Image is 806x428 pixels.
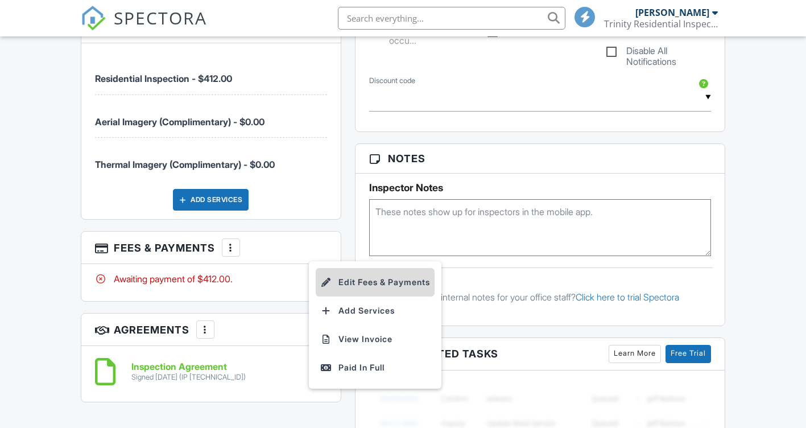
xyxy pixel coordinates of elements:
div: Add Services [173,189,249,211]
a: Inspection Agreement Signed [DATE] (IP [TECHNICAL_ID]) [131,362,246,382]
a: Learn More [609,345,661,363]
a: SPECTORA [81,15,207,39]
div: Trinity Residential Inspectors [604,18,718,30]
input: Search everything... [338,7,565,30]
label: Discount code [369,76,415,86]
span: Aerial Imagery (Complimentary) - $0.00 [95,116,264,127]
li: Service: Thermal Imagery (Complimentary) [95,138,327,180]
div: [PERSON_NAME] [635,7,709,18]
h5: Inspector Notes [369,182,711,194]
li: Service: Residential Inspection [95,52,327,94]
h6: Inspection Agreement [131,362,246,372]
h3: Fees & Payments [81,232,341,264]
span: Residential Inspection - $412.00 [95,73,232,84]
div: Office Notes [364,279,716,291]
a: Free Trial [666,345,711,363]
h3: Agreements [81,314,341,346]
label: Disable All Notifications [606,46,711,60]
p: Want timestamped internal notes for your office staff? [364,291,716,316]
span: Associated Tasks [388,346,498,361]
li: Service: Aerial Imagery (Complimentary) [95,95,327,138]
img: The Best Home Inspection Software - Spectora [81,6,106,31]
span: SPECTORA [114,6,207,30]
span: Thermal Imagery (Complimentary) - $0.00 [95,159,275,170]
div: Signed [DATE] (IP [TECHNICAL_ID]) [131,373,246,382]
h3: Notes [356,144,725,174]
div: Awaiting payment of $412.00. [95,273,327,285]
